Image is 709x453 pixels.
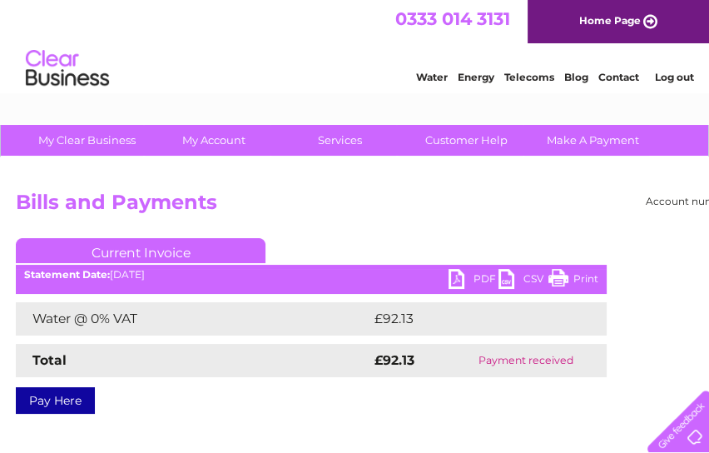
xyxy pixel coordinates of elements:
[32,352,67,368] strong: Total
[16,238,265,263] a: Current Invoice
[16,387,95,414] a: Pay Here
[416,71,448,83] a: Water
[25,43,110,94] img: logo.png
[271,125,409,156] a: Services
[145,125,282,156] a: My Account
[398,125,535,156] a: Customer Help
[449,269,498,293] a: PDF
[446,344,607,377] td: Payment received
[458,71,494,83] a: Energy
[564,71,588,83] a: Blog
[548,269,598,293] a: Print
[498,269,548,293] a: CSV
[370,302,572,336] td: £92.13
[598,71,639,83] a: Contact
[18,125,156,156] a: My Clear Business
[374,352,414,368] strong: £92.13
[16,269,607,281] div: [DATE]
[395,8,510,29] a: 0333 014 3131
[504,71,554,83] a: Telecoms
[524,125,662,156] a: Make A Payment
[16,302,370,336] td: Water @ 0% VAT
[24,268,110,281] b: Statement Date:
[654,71,693,83] a: Log out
